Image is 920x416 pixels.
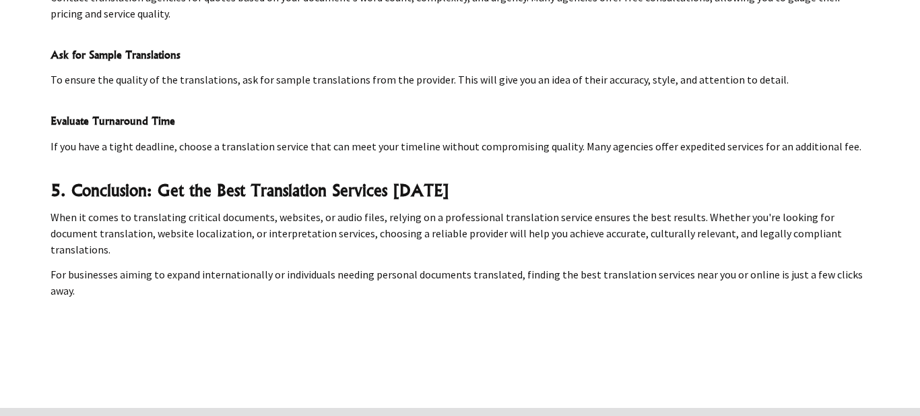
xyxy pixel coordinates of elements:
p: For businesses aiming to expand internationally or individuals needing personal documents transla... [51,266,869,299]
p: To ensure the quality of the translations, ask for sample translations from the provider. This wi... [51,71,869,88]
p: When it comes to translating critical documents, websites, or audio files, relying on a professio... [51,209,869,258]
strong: Evaluate Turnaround Time [51,114,175,127]
strong: Ask for Sample Translations [51,48,180,61]
strong: 5. Conclusion: Get the Best Translation Services [DATE] [51,180,449,200]
p: If you have a tight deadline, choose a translation service that can meet your timeline without co... [51,138,869,154]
